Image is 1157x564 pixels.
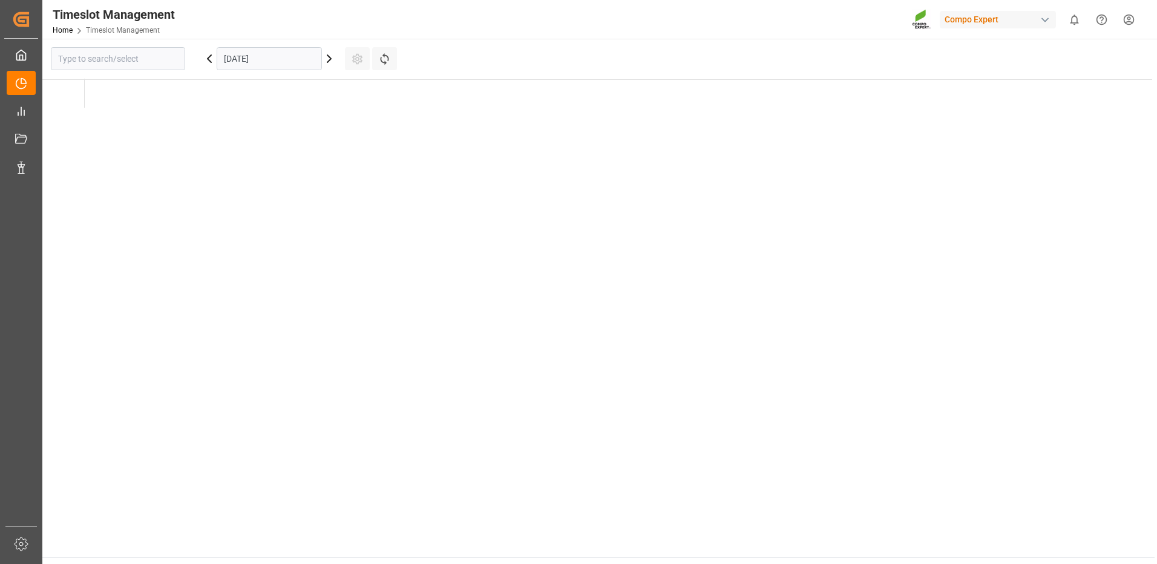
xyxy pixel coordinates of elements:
[53,5,175,24] div: Timeslot Management
[912,9,931,30] img: Screenshot%202023-09-29%20at%2010.02.21.png_1712312052.png
[53,26,73,34] a: Home
[51,47,185,70] input: Type to search/select
[217,47,322,70] input: DD.MM.YYYY
[940,11,1056,28] div: Compo Expert
[1061,6,1088,33] button: show 0 new notifications
[1088,6,1115,33] button: Help Center
[940,8,1061,31] button: Compo Expert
